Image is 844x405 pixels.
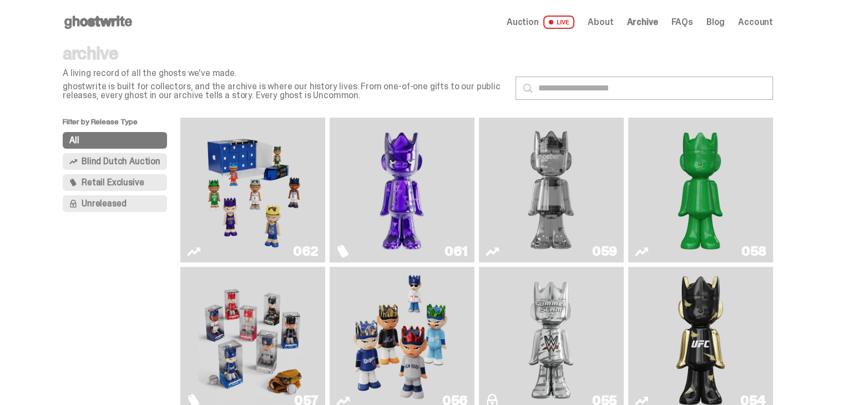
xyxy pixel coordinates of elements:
[671,18,693,27] a: FAQs
[63,153,167,170] button: Blind Dutch Auction
[486,122,617,258] a: Two
[293,245,319,258] div: 062
[497,122,605,258] img: Two
[63,69,507,78] p: A living record of all the ghosts we've made.
[63,44,507,62] p: archive
[63,174,167,191] button: Retail Exclusive
[626,18,658,27] a: Archive
[706,18,725,27] a: Blog
[741,245,766,258] div: 058
[63,132,167,149] button: All
[82,157,160,166] span: Blind Dutch Auction
[507,18,539,27] span: Auction
[646,122,755,258] img: Schrödinger's ghost: Sunday Green
[63,118,180,132] p: Filter by Release Type
[738,18,773,27] a: Account
[63,195,167,212] button: Unreleased
[507,16,574,29] a: Auction LIVE
[347,122,456,258] img: Fantasy
[63,82,507,100] p: ghostwrite is built for collectors, and the archive is where our history lives. From one-of-one g...
[82,178,144,187] span: Retail Exclusive
[198,122,307,258] img: Game Face (2025)
[69,136,79,145] span: All
[444,245,468,258] div: 061
[336,122,468,258] a: Fantasy
[635,122,766,258] a: Schrödinger's ghost: Sunday Green
[187,122,319,258] a: Game Face (2025)
[588,18,613,27] a: About
[592,245,617,258] div: 059
[82,199,126,208] span: Unreleased
[543,16,575,29] span: LIVE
